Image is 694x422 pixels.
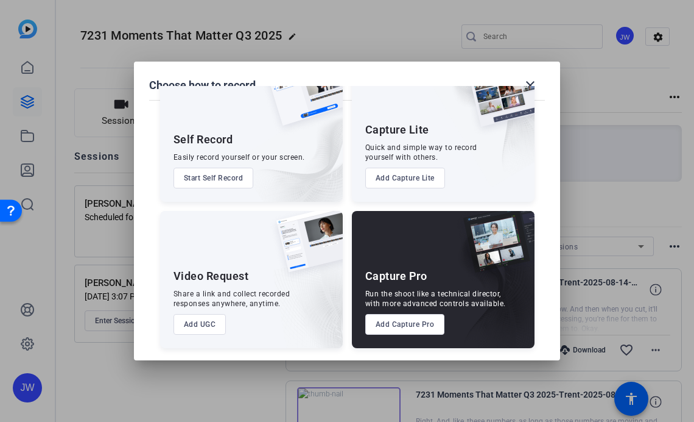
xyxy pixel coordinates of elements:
div: Run the shoot like a technical director, with more advanced controls available. [365,289,506,309]
button: Start Self Record [173,168,254,188]
div: Capture Pro [365,269,427,284]
div: Share a link and collect recorded responses anywhere, anytime. [173,289,290,309]
button: Add Capture Lite [365,168,445,188]
div: Quick and simple way to record yourself with others. [365,143,477,162]
div: Self Record [173,132,233,147]
img: capture-lite.png [459,65,535,139]
img: embarkstudio-ugc-content.png [272,249,343,348]
div: Capture Lite [365,123,429,137]
div: Video Request [173,269,249,284]
mat-icon: close [523,78,538,93]
img: capture-pro.png [454,211,535,285]
img: ugc-content.png [267,211,343,285]
img: self-record.png [259,65,343,138]
button: Add UGC [173,314,226,335]
img: embarkstudio-capture-pro.png [444,226,535,348]
h1: Choose how to record [149,78,256,93]
button: Add Capture Pro [365,314,445,335]
img: embarkstudio-self-record.png [237,91,343,202]
img: embarkstudio-capture-lite.png [426,65,535,187]
div: Easily record yourself or your screen. [173,152,305,162]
